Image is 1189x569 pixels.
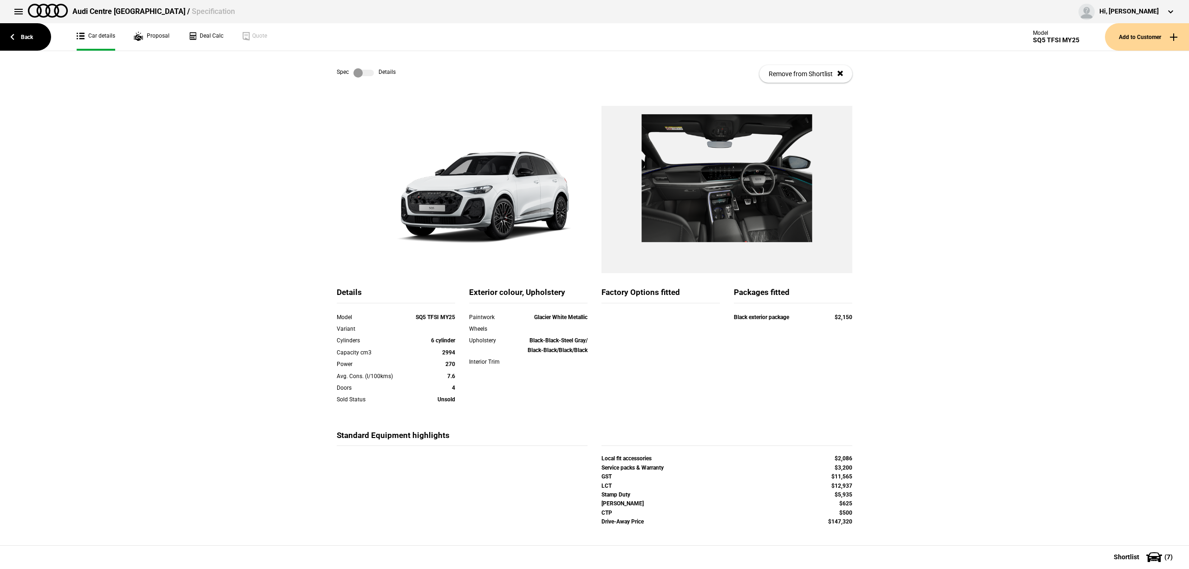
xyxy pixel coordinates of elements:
[601,500,644,507] strong: [PERSON_NAME]
[337,430,588,446] div: Standard Equipment highlights
[469,324,516,334] div: Wheels
[835,491,852,498] strong: $5,935
[734,314,789,320] strong: Black exterior package
[337,395,408,404] div: Sold Status
[28,4,68,18] img: audi.png
[601,473,612,480] strong: GST
[601,518,644,525] strong: Drive-Away Price
[835,455,852,462] strong: $2,086
[416,314,455,320] strong: SQ5 TFSI MY25
[734,287,852,303] div: Packages fitted
[445,361,455,367] strong: 270
[447,373,455,379] strong: 7.6
[1099,7,1159,16] div: Hi, [PERSON_NAME]
[469,357,516,366] div: Interior Trim
[438,396,455,403] strong: Unsold
[534,314,588,320] strong: Glacier White Metallic
[188,23,223,51] a: Deal Calc
[831,483,852,489] strong: $12,937
[77,23,115,51] a: Car details
[831,473,852,480] strong: $11,565
[337,372,408,381] div: Avg. Cons. (l/100kms)
[337,324,408,334] div: Variant
[839,510,852,516] strong: $500
[601,464,664,471] strong: Service packs & Warranty
[442,349,455,356] strong: 2994
[835,464,852,471] strong: $3,200
[601,510,612,516] strong: CTP
[1164,554,1173,560] span: ( 7 )
[601,491,630,498] strong: Stamp Duty
[528,337,588,353] strong: Black-Black-Steel Gray/ Black-Black/Black/Black
[469,313,516,322] div: Paintwork
[835,314,852,320] strong: $2,150
[337,360,408,369] div: Power
[759,65,852,83] button: Remove from Shortlist
[601,287,720,303] div: Factory Options fitted
[1100,545,1189,569] button: Shortlist(7)
[1105,23,1189,51] button: Add to Customer
[337,313,408,322] div: Model
[72,7,235,17] div: Audi Centre [GEOGRAPHIC_DATA] /
[1033,36,1079,44] div: SQ5 TFSI MY25
[337,383,408,392] div: Doors
[452,385,455,391] strong: 4
[1114,554,1139,560] span: Shortlist
[431,337,455,344] strong: 6 cylinder
[192,7,235,16] span: Specification
[839,500,852,507] strong: $625
[134,23,170,51] a: Proposal
[469,336,516,345] div: Upholstery
[337,348,408,357] div: Capacity cm3
[828,518,852,525] strong: $147,320
[1033,30,1079,36] div: Model
[601,483,612,489] strong: LCT
[469,287,588,303] div: Exterior colour, Upholstery
[337,287,455,303] div: Details
[601,455,652,462] strong: Local fit accessories
[337,336,408,345] div: Cylinders
[337,68,396,78] div: Spec Details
